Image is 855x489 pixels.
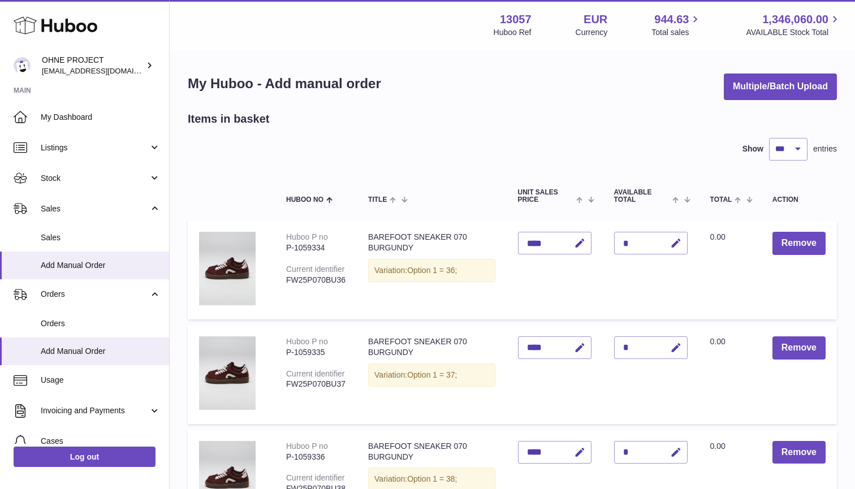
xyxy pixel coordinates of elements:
[772,196,826,204] div: Action
[772,336,826,360] button: Remove
[762,12,828,27] span: 1,346,060.00
[710,337,726,346] span: 0.00
[357,220,506,319] td: BAREFOOT SNEAKER 070 BURGUNDY
[41,375,161,386] span: Usage
[286,369,345,378] div: Current identifier
[188,111,270,127] h2: Items in basket
[41,204,149,214] span: Sales
[357,325,506,424] td: BAREFOOT SNEAKER 070 BURGUNDY
[41,173,149,184] span: Stock
[199,232,256,305] img: BAREFOOT SNEAKER 070 BURGUNDY
[41,318,161,329] span: Orders
[41,289,149,300] span: Orders
[14,447,156,467] a: Log out
[746,27,841,38] span: AVAILABLE Stock Total
[286,265,345,274] div: Current identifier
[494,27,532,38] div: Huboo Ref
[286,232,328,241] div: Huboo P no
[286,337,328,346] div: Huboo P no
[42,66,166,75] span: [EMAIL_ADDRESS][DOMAIN_NAME]
[41,260,161,271] span: Add Manual Order
[368,363,495,387] div: Variation:
[724,73,837,100] button: Multiple/Batch Upload
[651,12,702,38] a: 944.63 Total sales
[576,27,608,38] div: Currency
[41,232,161,243] span: Sales
[286,379,346,390] div: FW25P070BU37
[710,442,726,451] span: 0.00
[710,232,726,241] span: 0.00
[614,189,670,204] span: AVAILABLE Total
[41,346,161,357] span: Add Manual Order
[368,259,495,282] div: Variation:
[772,232,826,255] button: Remove
[14,57,31,74] img: support@ohneproject.com
[651,27,702,38] span: Total sales
[199,336,256,410] img: BAREFOOT SNEAKER 070 BURGUNDY
[368,196,387,204] span: Title
[286,196,323,204] span: Huboo no
[286,473,345,482] div: Current identifier
[286,275,346,285] div: FW25P070BU36
[286,452,346,462] div: P-1059336
[813,144,837,154] span: entries
[286,347,346,358] div: P-1059335
[407,370,457,379] span: Option 1 = 37;
[41,436,161,447] span: Cases
[41,142,149,153] span: Listings
[41,405,149,416] span: Invoicing and Payments
[286,243,346,253] div: P-1059334
[407,474,457,483] span: Option 1 = 38;
[746,12,841,38] a: 1,346,060.00 AVAILABLE Stock Total
[286,442,328,451] div: Huboo P no
[710,196,732,204] span: Total
[500,12,532,27] strong: 13057
[772,441,826,464] button: Remove
[654,12,689,27] span: 944.63
[584,12,607,27] strong: EUR
[742,144,763,154] label: Show
[518,189,574,204] span: Unit Sales Price
[41,112,161,123] span: My Dashboard
[407,266,457,275] span: Option 1 = 36;
[188,75,381,93] h1: My Huboo - Add manual order
[42,55,144,76] div: OHNE PROJECT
